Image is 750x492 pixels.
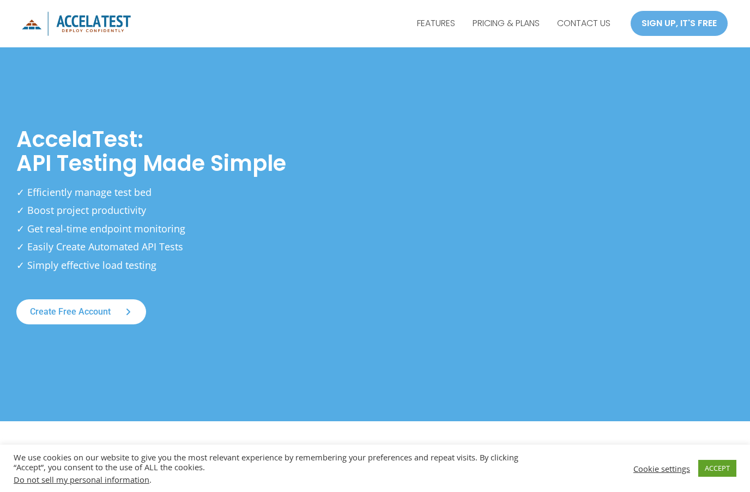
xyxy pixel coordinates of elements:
p: ✓ Efficiently manage test bed ✓ Boost project productivity ✓ Get real-time endpoint monitoring ✓ ... [16,183,277,274]
a: FEATURES [408,10,464,37]
a: SIGN UP, IT'S FREE [630,10,728,36]
a: Cookie settings [633,464,690,473]
a: AccelaTest [22,17,131,29]
a: PRICING & PLANS [464,10,548,37]
a: ACCEPT [698,460,736,477]
h1: AccelaTest: API Testing Made Simple [16,127,364,175]
a: CONTACT US [548,10,619,37]
nav: Site Navigation [408,10,619,37]
img: icon [22,11,131,36]
span: Create free account [30,307,111,316]
div: . [14,475,519,484]
div: We use cookies on our website to give you the most relevant experience by remembering your prefer... [14,452,519,484]
a: Create free account [16,299,146,324]
a: Do not sell my personal information [14,474,149,485]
